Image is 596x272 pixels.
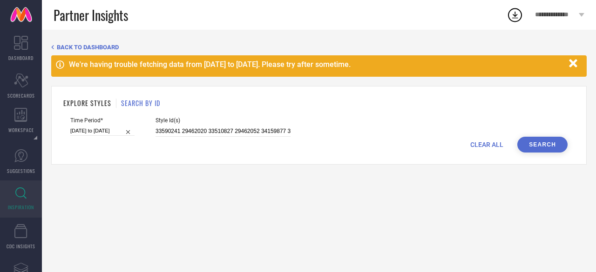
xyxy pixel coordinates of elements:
span: Style Id(s) [156,117,291,124]
h1: SEARCH BY ID [121,98,160,108]
span: Partner Insights [54,6,128,25]
button: Search [517,137,568,153]
div: Back TO Dashboard [51,44,587,51]
span: Time Period* [70,117,135,124]
span: SUGGESTIONS [7,167,35,174]
span: INSPIRATION [8,204,34,211]
span: WORKSPACE [8,126,34,133]
span: DASHBOARD [8,54,34,61]
span: SCORECARDS [7,92,35,99]
div: Open download list [507,7,523,23]
div: We're having trouble fetching data from [DATE] to [DATE]. Please try after sometime. [69,60,564,69]
h1: EXPLORE STYLES [63,98,111,108]
input: Enter comma separated style ids e.g. 12345, 67890 [156,126,291,137]
span: BACK TO DASHBOARD [57,44,119,51]
span: CLEAR ALL [470,141,503,148]
input: Select time period [70,126,135,136]
span: CDC INSIGHTS [7,243,35,250]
